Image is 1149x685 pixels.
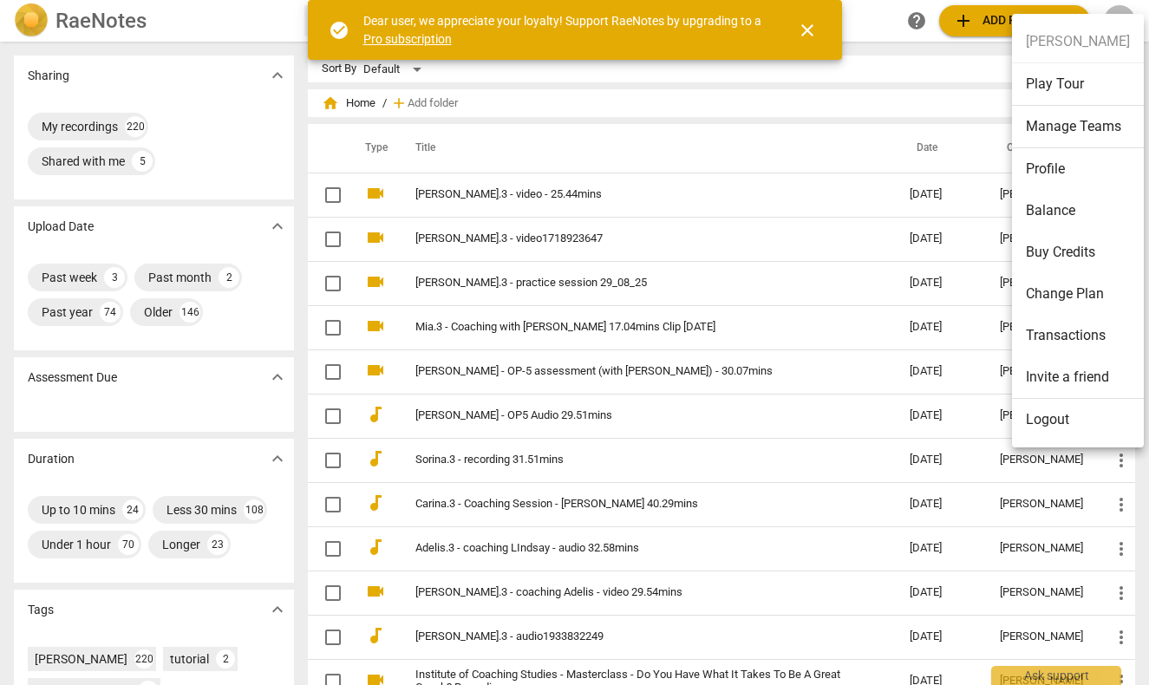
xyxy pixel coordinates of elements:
div: Dear user, we appreciate your loyalty! Support RaeNotes by upgrading to a [363,12,766,48]
button: Close [787,10,828,51]
span: check_circle [329,20,349,41]
a: Pro subscription [363,32,452,46]
span: close [797,20,818,41]
li: Play Tour [1012,63,1144,106]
